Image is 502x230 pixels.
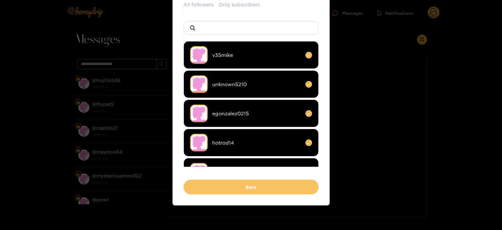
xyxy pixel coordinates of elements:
img: no-avatar.png [190,105,208,122]
img: no-avatar.png [190,134,208,151]
span: egonzalez0215 [212,110,301,117]
span: hotrod14 [212,139,301,146]
span: unknown5210 [212,81,301,88]
button: Only subscribers [219,1,260,8]
img: no-avatar.png [190,163,208,181]
button: All followers [184,1,214,8]
button: Back [184,180,319,194]
span: v35mike [212,52,301,59]
img: no-avatar.png [190,75,208,93]
img: no-avatar.png [190,46,208,64]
